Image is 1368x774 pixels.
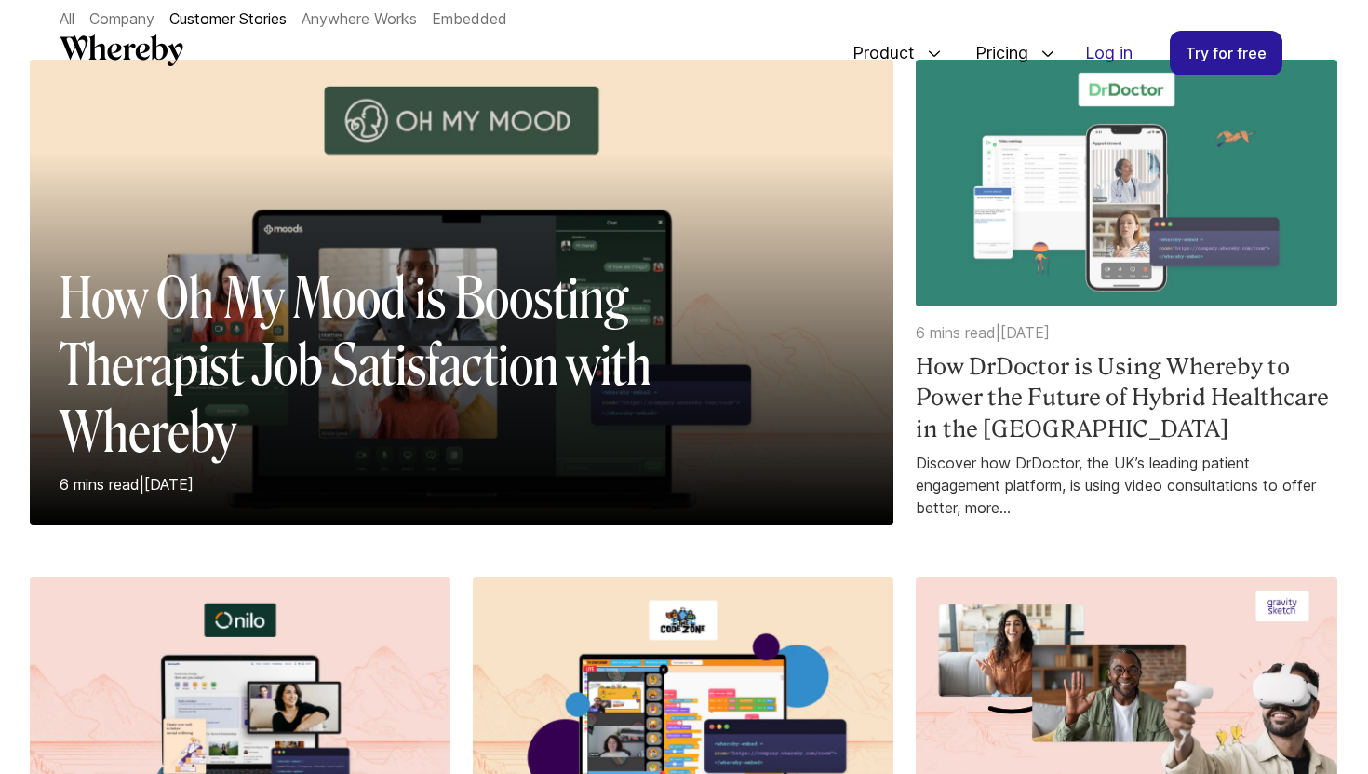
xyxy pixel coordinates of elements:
[834,22,919,84] span: Product
[916,351,1336,445] a: How DrDoctor is Using Whereby to Power the Future of Hybrid Healthcare in the [GEOGRAPHIC_DATA]
[916,321,1336,344] p: 6 mins read | [DATE]
[957,22,1033,84] span: Pricing
[30,60,893,555] a: How Oh My Mood is Boosting Therapist Job Satisfaction with Whereby6 mins read|[DATE]
[60,34,183,66] svg: Whereby
[60,34,183,73] a: Whereby
[916,452,1336,519] a: Discover how DrDoctor, the UK’s leading patient engagement platform, is using video consultations...
[1170,31,1282,75] a: Try for free
[1070,32,1147,75] a: Log in
[60,265,664,466] h2: How Oh My Mood is Boosting Therapist Job Satisfaction with Whereby
[60,473,664,496] p: 6 mins read | [DATE]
